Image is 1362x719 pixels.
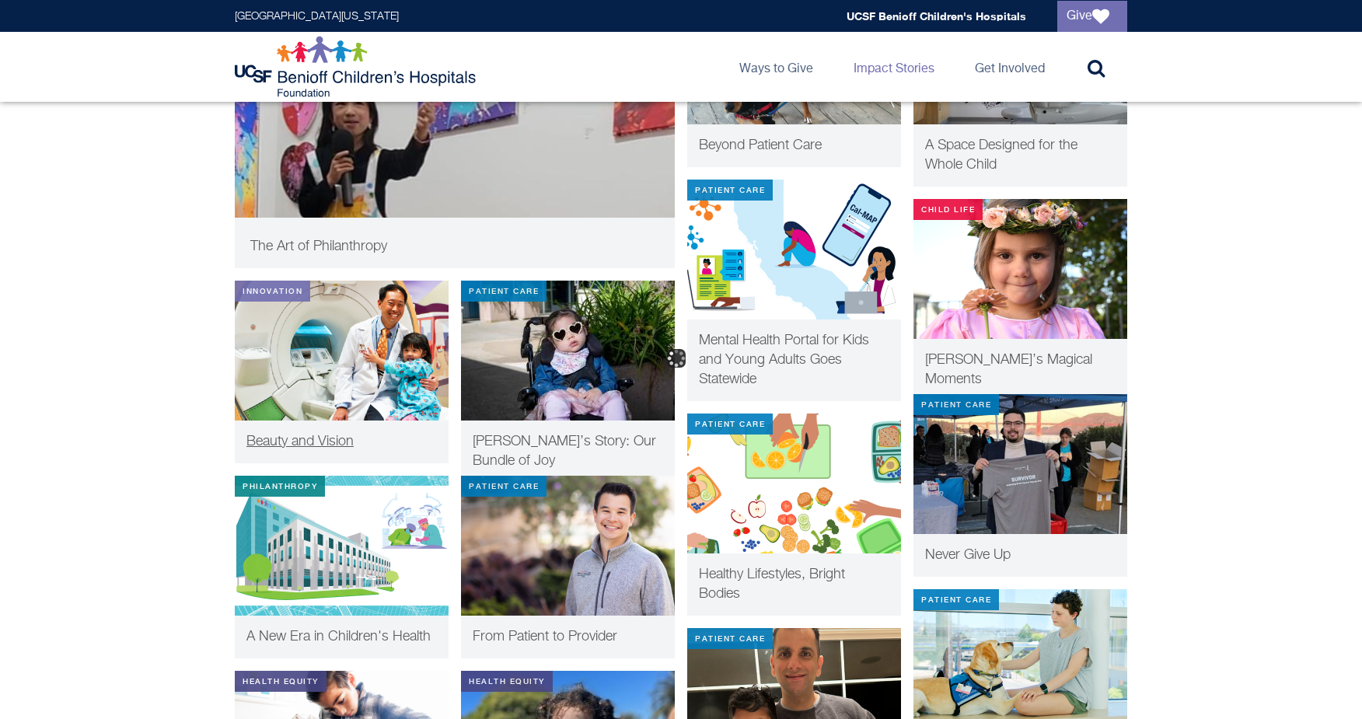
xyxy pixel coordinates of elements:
img: Logo for UCSF Benioff Children's Hospitals Foundation [235,36,480,98]
span: Healthy Lifestyles, Bright Bodies [699,567,845,601]
div: Patient Care [687,180,773,201]
img: CAL MAP [687,180,901,319]
a: Patient Care CAL MAP Mental Health Portal for Kids and Young Adults Goes Statewide [687,180,901,401]
span: From Patient to Provider [473,630,617,644]
div: Patient Care [687,414,773,435]
a: [GEOGRAPHIC_DATA][US_STATE] [235,11,399,22]
span: The Art of Philanthropy [250,239,387,253]
div: Philanthropy [235,476,325,497]
span: Beauty and Vision [246,435,354,449]
span: A Space Designed for the Whole Child [925,138,1077,172]
img: Healthy Bodies Healthy Minds [687,414,901,553]
a: Ways to Give [727,32,826,102]
span: Never Give Up [925,548,1011,562]
img: Leia napping in her chair [461,281,675,421]
a: Patient Care Healthy Bodies Healthy Minds Healthy Lifestyles, Bright Bodies [687,414,901,616]
img: From patient to provider [461,476,675,616]
a: Philanthropy new hospital building A New Era in Children's Health [235,476,449,658]
div: Health Equity [461,671,553,692]
span: [PERSON_NAME]’s Magical Moments [925,353,1092,386]
div: Patient Care [913,589,999,610]
div: Patient Care [461,281,547,302]
span: Beyond Patient Care [699,138,822,152]
div: Child Life [913,199,983,220]
a: Get Involved [962,32,1057,102]
span: [PERSON_NAME]’s Story: Our Bundle of Joy [473,435,656,468]
div: Patient Care [913,394,999,415]
a: Patient Care Chris holding up a survivor tee shirt Never Give Up [913,394,1127,577]
div: Health Equity [235,671,327,692]
a: Give [1057,1,1127,32]
img: Chris holding up a survivor tee shirt [913,394,1127,534]
span: Mental Health Portal for Kids and Young Adults Goes Statewide [699,333,869,386]
div: Patient Care [461,476,547,497]
a: Innovation Beauty and Vision [235,281,449,463]
div: Innovation [235,281,310,302]
a: UCSF Benioff Children's Hospitals [847,9,1026,23]
span: A New Era in Children's Health [246,630,431,644]
a: Patient Care From patient to provider From Patient to Provider [461,476,675,658]
a: Child Life [PERSON_NAME]’s Magical Moments [913,199,1127,401]
div: Patient Care [687,628,773,649]
a: Impact Stories [841,32,947,102]
a: Patient Care Leia napping in her chair [PERSON_NAME]’s Story: Our Bundle of Joy [461,281,675,483]
img: new hospital building [235,476,449,616]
